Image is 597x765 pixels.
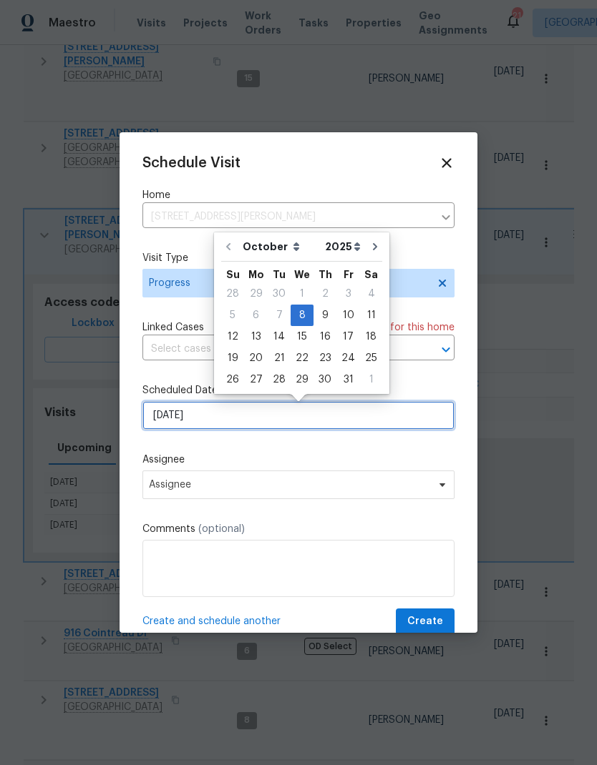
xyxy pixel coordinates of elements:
[221,327,244,347] div: 12
[244,305,268,326] div: Mon Oct 06 2025
[360,348,382,368] div: 25
[142,522,455,536] label: Comments
[273,270,286,280] abbr: Tuesday
[221,347,244,369] div: Sun Oct 19 2025
[244,370,268,390] div: 27
[142,156,241,170] span: Schedule Visit
[142,401,455,430] input: M/D/YYYY
[291,327,314,347] div: 15
[314,327,336,347] div: 16
[360,283,382,305] div: Sat Oct 04 2025
[239,236,321,257] select: Month
[142,338,414,360] input: Select cases
[360,347,382,369] div: Sat Oct 25 2025
[360,326,382,347] div: Sat Oct 18 2025
[396,608,455,635] button: Create
[291,305,314,325] div: 8
[336,305,360,326] div: Fri Oct 10 2025
[291,326,314,347] div: Wed Oct 15 2025
[364,270,378,280] abbr: Saturday
[244,305,268,325] div: 6
[268,305,291,325] div: 7
[268,369,291,390] div: Tue Oct 28 2025
[244,283,268,305] div: Mon Sep 29 2025
[268,283,291,305] div: Tue Sep 30 2025
[336,326,360,347] div: Fri Oct 17 2025
[221,348,244,368] div: 19
[314,326,336,347] div: Thu Oct 16 2025
[364,232,386,261] button: Go to next month
[294,270,310,280] abbr: Wednesday
[360,327,382,347] div: 18
[360,284,382,304] div: 4
[291,283,314,305] div: Wed Oct 01 2025
[221,370,244,390] div: 26
[198,524,245,534] span: (optional)
[319,270,332,280] abbr: Thursday
[142,188,455,202] label: Home
[244,284,268,304] div: 29
[149,479,429,490] span: Assignee
[360,369,382,390] div: Sat Nov 01 2025
[336,327,360,347] div: 17
[142,206,433,228] input: Enter in an address
[314,370,336,390] div: 30
[268,327,291,347] div: 14
[268,284,291,304] div: 30
[360,370,382,390] div: 1
[221,283,244,305] div: Sun Sep 28 2025
[336,370,360,390] div: 31
[336,347,360,369] div: Fri Oct 24 2025
[336,284,360,304] div: 3
[268,347,291,369] div: Tue Oct 21 2025
[360,305,382,326] div: Sat Oct 11 2025
[291,305,314,326] div: Wed Oct 08 2025
[142,251,455,265] label: Visit Type
[436,340,456,360] button: Open
[226,270,240,280] abbr: Sunday
[221,305,244,325] div: 5
[268,348,291,368] div: 21
[291,370,314,390] div: 29
[336,305,360,325] div: 10
[244,327,268,347] div: 13
[221,369,244,390] div: Sun Oct 26 2025
[268,305,291,326] div: Tue Oct 07 2025
[221,305,244,326] div: Sun Oct 05 2025
[336,348,360,368] div: 24
[291,347,314,369] div: Wed Oct 22 2025
[407,613,443,631] span: Create
[142,383,455,398] label: Scheduled Date
[244,348,268,368] div: 20
[221,326,244,347] div: Sun Oct 12 2025
[314,305,336,325] div: 9
[314,305,336,326] div: Thu Oct 09 2025
[439,155,455,171] span: Close
[314,347,336,369] div: Thu Oct 23 2025
[142,453,455,467] label: Assignee
[336,369,360,390] div: Fri Oct 31 2025
[244,369,268,390] div: Mon Oct 27 2025
[218,232,239,261] button: Go to previous month
[149,276,427,290] span: Progress
[291,348,314,368] div: 22
[314,284,336,304] div: 2
[268,326,291,347] div: Tue Oct 14 2025
[360,305,382,325] div: 11
[268,370,291,390] div: 28
[244,326,268,347] div: Mon Oct 13 2025
[344,270,354,280] abbr: Friday
[314,283,336,305] div: Thu Oct 02 2025
[291,284,314,304] div: 1
[314,348,336,368] div: 23
[142,320,204,335] span: Linked Cases
[248,270,264,280] abbr: Monday
[314,369,336,390] div: Thu Oct 30 2025
[321,236,364,257] select: Year
[142,614,281,628] span: Create and schedule another
[336,283,360,305] div: Fri Oct 03 2025
[221,284,244,304] div: 28
[244,347,268,369] div: Mon Oct 20 2025
[291,369,314,390] div: Wed Oct 29 2025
